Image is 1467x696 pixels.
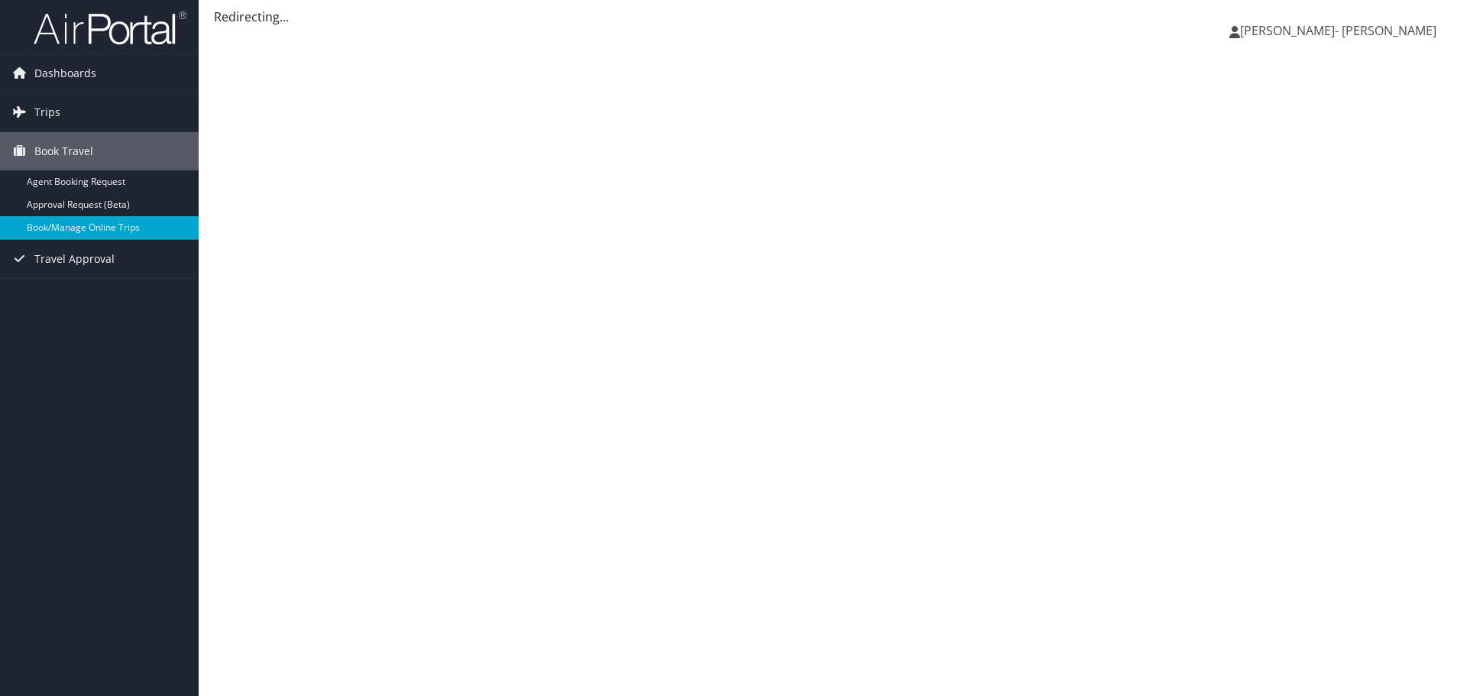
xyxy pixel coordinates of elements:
span: Trips [34,93,60,131]
span: [PERSON_NAME]- [PERSON_NAME] [1240,22,1436,39]
a: [PERSON_NAME]- [PERSON_NAME] [1229,8,1452,53]
img: airportal-logo.png [34,10,186,46]
div: Redirecting... [214,8,1452,26]
span: Travel Approval [34,240,115,278]
span: Dashboards [34,54,96,92]
span: Book Travel [34,132,93,170]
